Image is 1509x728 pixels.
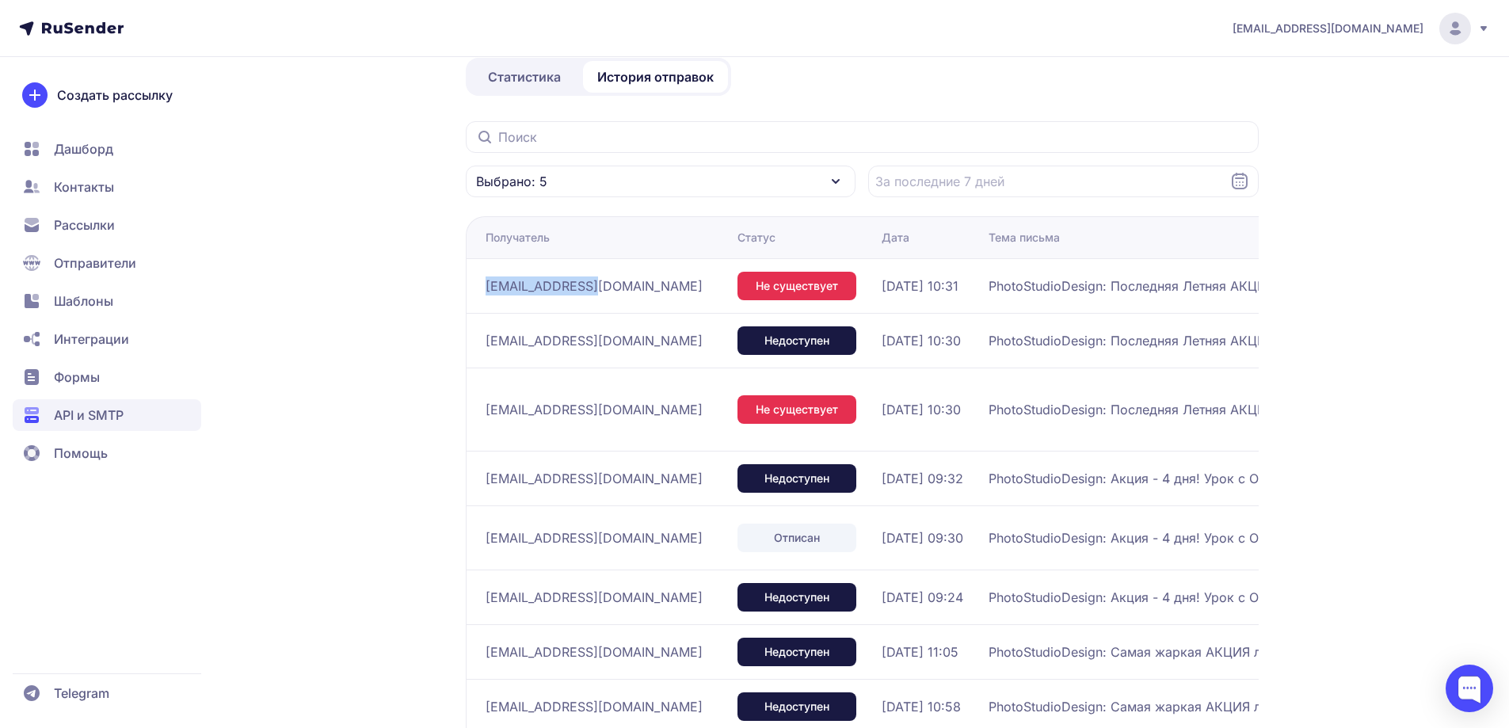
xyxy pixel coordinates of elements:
span: [DATE] 10:30 [882,400,961,419]
span: Шаблоны [54,292,113,311]
span: Помощь [54,444,108,463]
span: Формы [54,368,100,387]
div: Получатель [486,230,550,246]
span: Контакты [54,177,114,196]
a: Статистика [469,61,580,93]
span: Создать рассылку [57,86,173,105]
span: Отправители [54,253,136,273]
span: Недоступен [764,699,829,715]
span: [DATE] 10:31 [882,276,958,295]
span: Недоступен [764,333,829,349]
span: [EMAIL_ADDRESS][DOMAIN_NAME] [486,588,703,607]
span: [DATE] 09:30 [882,528,963,547]
span: Дашборд [54,139,113,158]
span: [DATE] 09:32 [882,469,963,488]
a: История отправок [583,61,728,93]
span: Не существует [756,278,838,294]
span: [DATE] 09:24 [882,588,963,607]
span: PhotoStudioDesign: Последняя Летняя АКЦИЯ (по летним ценам) — время творить и вдохновляться! [989,331,1385,350]
span: PhotoStudioDesign: Самая жаркая АКЦИЯ лета до -60%! Почему ретушь не «ложится»? Новый Урок + Пода... [989,697,1385,716]
span: PhotoStudioDesign: Акция - 4 дня! Урок с ОЧЕНЬ ПОПУЛЯНОЙ обработкой! Новое видео в раннем уроке! [989,528,1385,547]
span: [EMAIL_ADDRESS][DOMAIN_NAME] [486,400,703,419]
a: Telegram [13,677,201,709]
span: История отправок [597,67,714,86]
span: Не существует [756,402,838,417]
span: [DATE] 10:30 [882,331,961,350]
span: [DATE] 10:58 [882,697,961,716]
span: [EMAIL_ADDRESS][DOMAIN_NAME] [486,331,703,350]
input: Datepicker input [868,166,1259,197]
div: Дата [882,230,909,246]
span: [EMAIL_ADDRESS][DOMAIN_NAME] [486,528,703,547]
div: Тема письма [989,230,1060,246]
span: PhotoStudioDesign: Акция - 4 дня! Урок с ОЧЕНЬ ПОПУЛЯНОЙ обработкой! Новое видео в раннем уроке! [989,588,1385,607]
span: PhotoStudioDesign: Самая жаркая АКЦИЯ лета до -60%! Почему ретушь не «ложится»? Новый Урок + Пода... [989,642,1385,661]
span: PhotoStudioDesign: Последняя Летняя АКЦИЯ (по летним ценам) — время творить и вдохновляться! [989,276,1385,295]
span: Интеграции [54,330,129,349]
span: API и SMTP [54,406,124,425]
span: Статистика [488,67,561,86]
span: Рассылки [54,215,115,234]
span: Выбрано: 5 [476,172,547,191]
span: Недоступен [764,589,829,605]
span: [EMAIL_ADDRESS][DOMAIN_NAME] [486,469,703,488]
span: [DATE] 11:05 [882,642,958,661]
span: [EMAIL_ADDRESS][DOMAIN_NAME] [486,642,703,661]
span: Отписан [774,530,820,546]
span: PhotoStudioDesign: Последняя Летняя АКЦИЯ (по летним ценам) — время творить и вдохновляться! [989,400,1385,419]
div: Статус [737,230,775,246]
span: Недоступен [764,644,829,660]
span: Недоступен [764,471,829,486]
span: [EMAIL_ADDRESS][DOMAIN_NAME] [486,276,703,295]
input: Поиск [466,121,1259,153]
span: [EMAIL_ADDRESS][DOMAIN_NAME] [486,697,703,716]
span: PhotoStudioDesign: Акция - 4 дня! Урок с ОЧЕНЬ ПОПУЛЯНОЙ обработкой! Новое видео в раннем уроке! [989,469,1385,488]
span: [EMAIL_ADDRESS][DOMAIN_NAME] [1233,21,1423,36]
span: Telegram [54,684,109,703]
